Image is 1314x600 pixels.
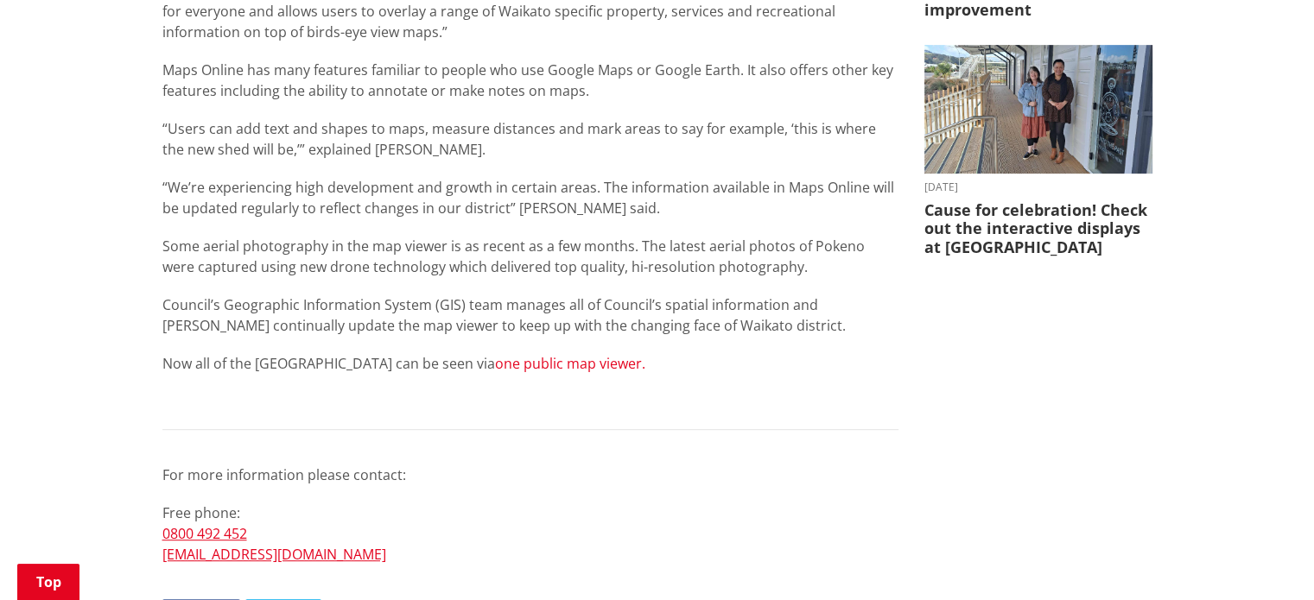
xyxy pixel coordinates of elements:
[924,182,1152,193] time: [DATE]
[17,564,79,600] a: Top
[162,236,898,277] p: Some aerial photography in the map viewer is as recent as a few months. The latest aerial photos ...
[924,45,1152,174] img: Huntly Museum - Debra Kane and Kristy Wilson
[162,464,898,485] p: For more information please contact:
[162,294,898,336] p: Council’s Geographic Information System (GIS) team manages all of Council’s spatial information a...
[162,60,898,101] p: Maps Online has many features familiar to people who use Google Maps or Google Earth. It also off...
[162,502,898,565] p: Free phone:
[162,545,386,564] a: [EMAIL_ADDRESS][DOMAIN_NAME]
[162,353,898,395] p: Now all of the [GEOGRAPHIC_DATA] can be seen via
[924,45,1152,256] a: [DATE] Cause for celebration! Check out the interactive displays at [GEOGRAPHIC_DATA]
[162,118,898,160] p: “Users can add text and shapes to maps, measure distances and mark areas to say for example, ‘thi...
[1235,527,1297,590] iframe: Messenger Launcher
[162,177,898,218] p: “We’re experiencing high development and growth in certain areas. The information available in Ma...
[162,524,247,543] a: 0800 492 452
[495,354,645,373] a: one public map viewer.
[924,201,1152,257] h3: Cause for celebration! Check out the interactive displays at [GEOGRAPHIC_DATA]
